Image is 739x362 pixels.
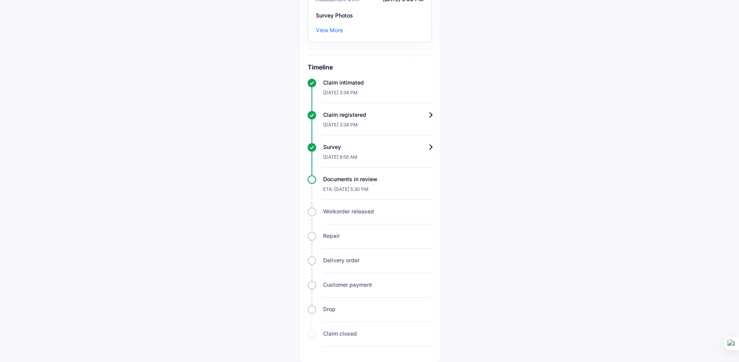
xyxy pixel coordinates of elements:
[323,87,432,103] div: [DATE] 3:34 PM
[323,281,432,289] div: Customer payment
[316,12,424,19] div: Survey Photos
[316,26,343,34] div: View More
[323,175,432,183] div: Documents in review
[323,79,432,87] div: Claim intimated
[323,232,432,240] div: Repair
[323,119,432,135] div: [DATE] 3:34 PM
[323,305,432,313] div: Drop
[323,330,432,338] div: Claim closed
[323,256,432,264] div: Delivery order
[323,183,432,200] div: ETA: [DATE] 5:30 PM
[323,151,432,168] div: [DATE] 9:56 AM
[323,143,432,151] div: Survey
[308,63,432,71] h6: Timeline
[323,111,432,119] div: Claim registered
[323,208,432,215] div: Workorder released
